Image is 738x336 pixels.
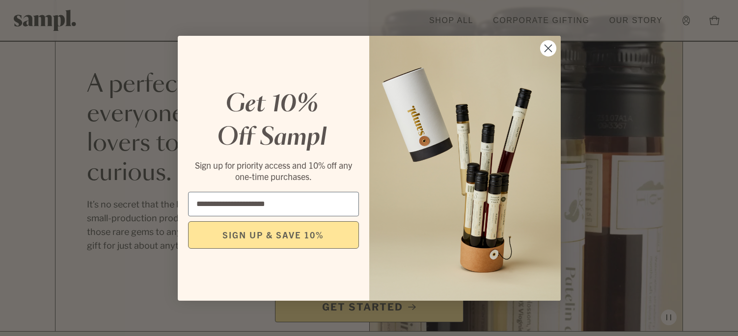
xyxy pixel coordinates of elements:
button: SIGN UP & SAVE 10% [188,221,359,249]
img: 96933287-25a1-481a-a6d8-4dd623390dc6.png [369,36,561,301]
span: Sign up for priority access and 10% off any one-time purchases. [195,159,352,182]
button: Close dialog [540,40,557,57]
em: Get 10% Off Sampl [217,93,327,150]
input: Email [188,192,359,216]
